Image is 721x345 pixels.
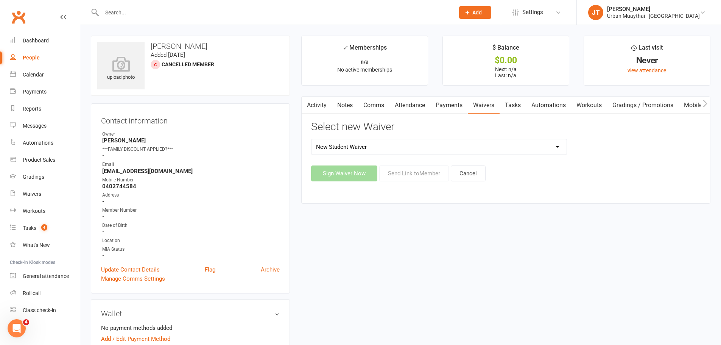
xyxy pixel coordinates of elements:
[10,49,80,66] a: People
[23,174,44,180] div: Gradings
[10,151,80,169] a: Product Sales
[631,43,663,56] div: Last visit
[607,6,700,12] div: [PERSON_NAME]
[102,222,280,229] div: Date of Birth
[10,117,80,134] a: Messages
[591,56,703,64] div: Never
[430,97,468,114] a: Payments
[10,66,80,83] a: Calendar
[23,307,56,313] div: Class check-in
[361,59,369,65] strong: n/a
[23,273,69,279] div: General attendance
[23,191,41,197] div: Waivers
[10,186,80,203] a: Waivers
[472,9,482,16] span: Add
[389,97,430,114] a: Attendance
[23,55,40,61] div: People
[9,8,28,27] a: Clubworx
[162,61,214,67] span: Cancelled member
[102,146,280,153] div: ***FAMILY DISCOUNT APPLIED?***
[102,252,280,259] strong: -
[101,274,165,283] a: Manage Comms Settings
[10,268,80,285] a: General attendance kiosk mode
[10,100,80,117] a: Reports
[23,106,41,112] div: Reports
[102,183,280,190] strong: 0402744584
[607,97,679,114] a: Gradings / Promotions
[101,334,170,343] a: Add / Edit Payment Method
[468,97,500,114] a: Waivers
[492,43,519,56] div: $ Balance
[102,168,280,175] strong: [EMAIL_ADDRESS][DOMAIN_NAME]
[23,290,40,296] div: Roll call
[588,5,603,20] div: JT
[102,228,280,235] strong: -
[10,220,80,237] a: Tasks 4
[23,89,47,95] div: Payments
[102,237,280,244] div: Location
[97,42,283,50] h3: [PERSON_NAME]
[628,67,666,73] a: view attendance
[450,56,562,64] div: $0.00
[23,242,50,248] div: What's New
[343,43,387,57] div: Memberships
[41,224,47,231] span: 4
[459,6,491,19] button: Add
[10,203,80,220] a: Workouts
[151,52,185,58] time: Added [DATE]
[10,83,80,100] a: Payments
[358,97,389,114] a: Comms
[97,56,145,81] div: upload photo
[101,309,280,318] h3: Wallet
[302,97,332,114] a: Activity
[10,285,80,302] a: Roll call
[23,140,53,146] div: Automations
[102,207,280,214] div: Member Number
[102,198,280,205] strong: -
[102,192,280,199] div: Address
[500,97,526,114] a: Tasks
[23,225,36,231] div: Tasks
[8,319,26,337] iframe: Intercom live chat
[102,176,280,184] div: Mobile Number
[23,123,47,129] div: Messages
[311,121,701,133] h3: Select new Waiver
[451,165,486,181] button: Cancel
[571,97,607,114] a: Workouts
[23,319,29,325] span: 4
[10,302,80,319] a: Class kiosk mode
[205,265,215,274] a: Flag
[102,246,280,253] div: MIA Status
[10,237,80,254] a: What's New
[102,161,280,168] div: Email
[102,131,280,138] div: Owner
[102,137,280,144] strong: [PERSON_NAME]
[450,66,562,78] p: Next: n/a Last: n/a
[332,97,358,114] a: Notes
[101,323,280,333] li: No payment methods added
[23,72,44,78] div: Calendar
[100,7,449,18] input: Search...
[101,265,160,274] a: Update Contact Details
[102,213,280,220] strong: -
[10,169,80,186] a: Gradings
[102,152,280,159] strong: -
[522,4,543,21] span: Settings
[337,67,392,73] span: No active memberships
[10,134,80,151] a: Automations
[526,97,571,114] a: Automations
[679,97,719,114] a: Mobile App
[23,37,49,44] div: Dashboard
[101,114,280,125] h3: Contact information
[343,44,347,52] i: ✓
[23,157,55,163] div: Product Sales
[23,208,45,214] div: Workouts
[10,32,80,49] a: Dashboard
[607,12,700,19] div: Urban Muaythai - [GEOGRAPHIC_DATA]
[261,265,280,274] a: Archive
